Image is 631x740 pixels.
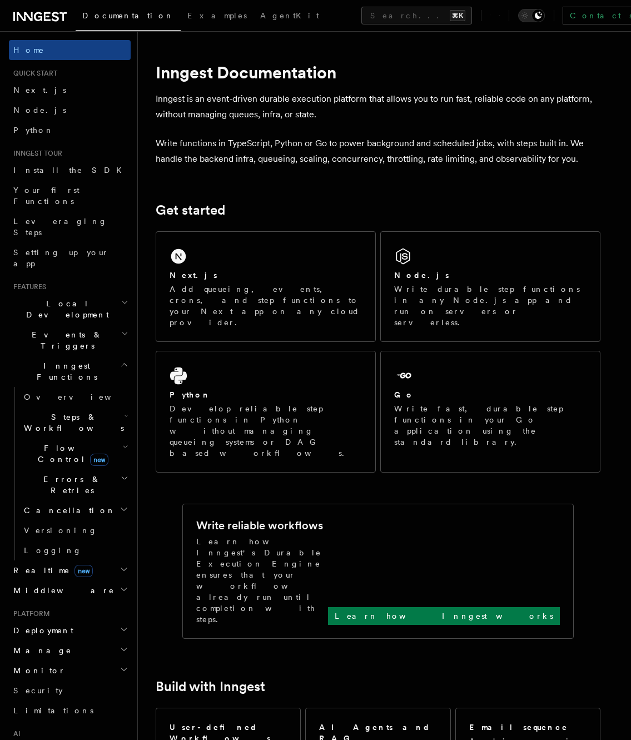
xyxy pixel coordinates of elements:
h2: Write reliable workflows [196,518,323,533]
span: Errors & Retries [19,474,121,496]
button: Search...⌘K [361,7,472,24]
a: Node.js [9,100,131,120]
p: Learn how Inngest's Durable Execution Engine ensures that your workflow already run until complet... [196,536,328,625]
span: Next.js [13,86,66,95]
a: Python [9,120,131,140]
a: Get started [156,202,225,218]
a: Setting up your app [9,242,131,274]
span: Inngest Functions [9,360,120,383]
span: Examples [187,11,247,20]
span: Overview [24,393,138,401]
button: Errors & Retries [19,469,131,500]
button: Deployment [9,620,131,640]
span: AI [9,729,21,738]
span: Documentation [82,11,174,20]
p: Add queueing, events, crons, and step functions to your Next app on any cloud provider. [170,284,362,328]
span: Inngest tour [9,149,62,158]
p: Write functions in TypeScript, Python or Go to power background and scheduled jobs, with steps bu... [156,136,600,167]
button: Steps & Workflows [19,407,131,438]
a: PythonDevelop reliable step functions in Python without managing queueing systems or DAG based wo... [156,351,376,473]
h2: Email sequence [469,722,568,733]
h2: Python [170,389,211,400]
button: Realtimenew [9,560,131,580]
button: Monitor [9,660,131,681]
span: Logging [24,546,82,555]
p: Develop reliable step functions in Python without managing queueing systems or DAG based workflows. [170,403,362,459]
span: new [74,565,93,577]
a: Limitations [9,701,131,721]
a: Node.jsWrite durable step functions in any Node.js app and run on servers or serverless. [380,231,600,342]
a: Documentation [76,3,181,31]
a: Leveraging Steps [9,211,131,242]
span: Events & Triggers [9,329,121,351]
p: Learn how Inngest works [335,610,553,622]
a: AgentKit [254,3,326,30]
button: Cancellation [19,500,131,520]
span: Quick start [9,69,57,78]
span: Local Development [9,298,121,320]
span: Your first Functions [13,186,80,206]
span: Deployment [9,625,73,636]
a: Install the SDK [9,160,131,180]
a: Build with Inngest [156,679,265,694]
span: Middleware [9,585,115,596]
p: Write fast, durable step functions in your Go application using the standard library. [394,403,587,448]
span: Home [13,44,44,56]
button: Events & Triggers [9,325,131,356]
div: Inngest Functions [9,387,131,560]
p: Write durable step functions in any Node.js app and run on servers or serverless. [394,284,587,328]
h2: Node.js [394,270,449,281]
a: Next.js [9,80,131,100]
kbd: ⌘K [450,10,465,21]
span: Python [13,126,54,135]
h1: Inngest Documentation [156,62,600,82]
button: Local Development [9,294,131,325]
span: AgentKit [260,11,319,20]
a: GoWrite fast, durable step functions in your Go application using the standard library. [380,351,600,473]
p: Inngest is an event-driven durable execution platform that allows you to run fast, reliable code ... [156,91,600,122]
button: Toggle dark mode [518,9,545,22]
span: Realtime [9,565,93,576]
button: Middleware [9,580,131,600]
h2: Next.js [170,270,217,281]
a: Your first Functions [9,180,131,211]
span: new [90,454,108,466]
span: Node.js [13,106,66,115]
button: Inngest Functions [9,356,131,387]
span: Features [9,282,46,291]
a: Learn how Inngest works [328,607,560,625]
a: Versioning [19,520,131,540]
a: Overview [19,387,131,407]
a: Next.jsAdd queueing, events, crons, and step functions to your Next app on any cloud provider. [156,231,376,342]
button: Manage [9,640,131,660]
span: Monitor [9,665,66,676]
span: Limitations [13,706,93,715]
a: Examples [181,3,254,30]
h2: Go [394,389,414,400]
span: Security [13,686,63,695]
span: Flow Control [19,443,122,465]
span: Leveraging Steps [13,217,107,237]
span: Cancellation [19,505,116,516]
span: Install the SDK [13,166,128,175]
span: Versioning [24,526,97,535]
button: Flow Controlnew [19,438,131,469]
span: Platform [9,609,50,618]
a: Home [9,40,131,60]
span: Setting up your app [13,248,109,268]
span: Manage [9,645,72,656]
span: Steps & Workflows [19,411,124,434]
a: Logging [19,540,131,560]
a: Security [9,681,131,701]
